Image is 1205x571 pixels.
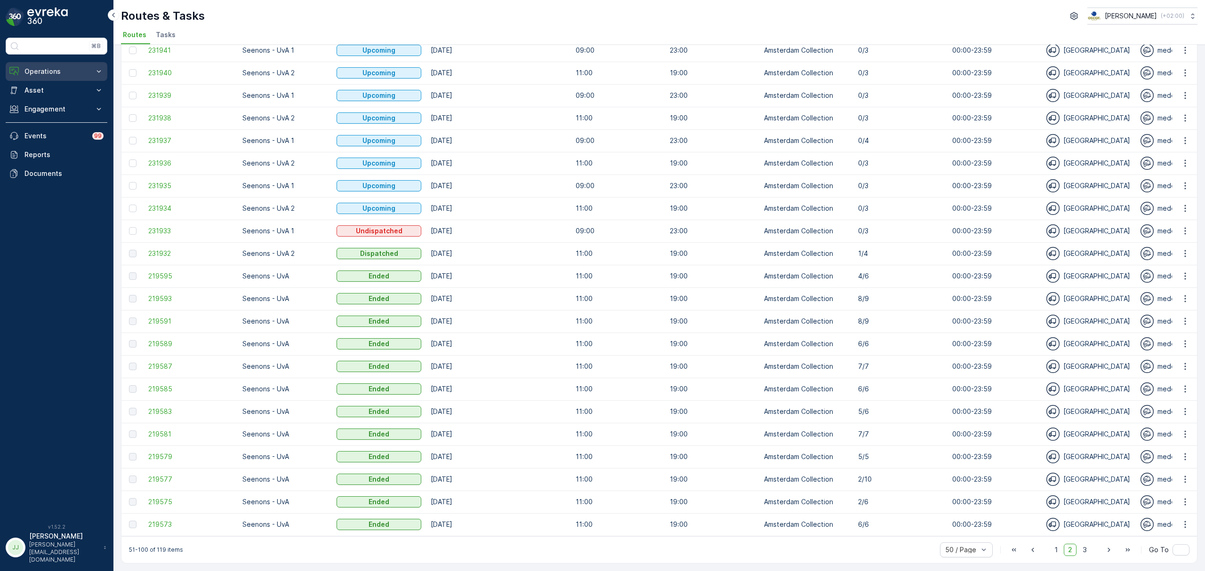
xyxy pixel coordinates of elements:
[148,339,233,349] span: 219589
[952,317,1037,326] p: 00:00-23:59
[242,339,327,349] p: Seenons - UvA
[6,62,107,81] button: Operations
[952,159,1037,168] p: 00:00-23:59
[1046,44,1060,57] img: svg%3e
[764,46,849,55] p: Amsterdam Collection
[242,91,327,100] p: Seenons - UvA 1
[576,46,660,55] p: 09:00
[362,204,395,213] p: Upcoming
[670,181,755,190] p: 23:00
[764,339,849,349] p: Amsterdam Collection
[1141,247,1154,260] img: svg%3e
[1141,179,1154,192] img: svg%3e
[670,317,755,326] p: 19:00
[148,294,233,303] span: 219593
[148,362,233,371] span: 219587
[148,384,233,394] a: 219585
[27,8,68,26] img: logo_dark-DEwI_e13.png
[952,249,1037,258] p: 00:00-23:59
[1141,202,1154,215] img: svg%3e
[576,159,660,168] p: 11:00
[129,47,137,54] div: Toggle Row Selected
[858,91,943,100] p: 0/3
[242,113,327,123] p: Seenons - UvA 2
[952,294,1037,303] p: 00:00-23:59
[576,294,660,303] p: 11:00
[952,204,1037,213] p: 00:00-23:59
[576,226,660,236] p: 09:00
[1046,224,1131,238] div: [GEOGRAPHIC_DATA]
[148,407,233,416] span: 219583
[576,181,660,190] p: 09:00
[1046,66,1060,79] img: svg%3e
[858,226,943,236] p: 0/3
[426,174,571,197] td: [DATE]
[8,540,23,555] div: JJ
[356,226,402,236] p: Undispatched
[1078,544,1091,556] span: 3
[148,249,233,258] span: 231932
[123,30,146,40] span: Routes
[148,68,233,78] a: 231940
[148,159,233,168] span: 231936
[1046,247,1131,260] div: [GEOGRAPHIC_DATA]
[670,339,755,349] p: 19:00
[337,158,421,169] button: Upcoming
[242,159,327,168] p: Seenons - UvA 2
[1046,247,1060,260] img: svg%3e
[129,69,137,77] div: Toggle Row Selected
[148,452,233,461] span: 219579
[952,113,1037,123] p: 00:00-23:59
[576,317,660,326] p: 11:00
[242,294,327,303] p: Seenons - UvA
[362,46,395,55] p: Upcoming
[369,362,389,371] p: Ended
[369,452,389,461] p: Ended
[1046,111,1060,125] img: svg%3e
[1046,518,1060,531] img: svg%3e
[670,46,755,55] p: 23:00
[576,136,660,145] p: 09:00
[148,475,233,484] span: 219577
[952,91,1037,100] p: 00:00-23:59
[576,68,660,78] p: 11:00
[242,68,327,78] p: Seenons - UvA 2
[6,145,107,164] a: Reports
[764,91,849,100] p: Amsterdam Collection
[362,159,395,168] p: Upcoming
[952,181,1037,190] p: 00:00-23:59
[242,249,327,258] p: Seenons - UvA 2
[94,132,102,140] p: 99
[362,91,395,100] p: Upcoming
[1141,450,1154,463] img: svg%3e
[1141,405,1154,418] img: svg%3e
[1105,11,1157,21] p: [PERSON_NAME]
[764,68,849,78] p: Amsterdam Collection
[129,272,137,280] div: Toggle Row Selected
[426,468,571,491] td: [DATE]
[337,180,421,191] button: Upcoming
[362,181,395,190] p: Upcoming
[858,204,943,213] p: 0/3
[576,339,660,349] p: 11:00
[1046,89,1060,102] img: svg%3e
[24,150,104,159] p: Reports
[426,378,571,400] td: [DATE]
[952,46,1037,55] p: 00:00-23:59
[1046,315,1131,328] div: [GEOGRAPHIC_DATA]
[1046,292,1060,305] img: svg%3e
[670,204,755,213] p: 19:00
[764,113,849,123] p: Amsterdam Collection
[242,271,327,281] p: Seenons - UvA
[1141,44,1154,57] img: svg%3e
[337,338,421,349] button: Ended
[858,113,943,123] p: 0/3
[426,242,571,265] td: [DATE]
[148,226,233,236] a: 231933
[369,317,389,326] p: Ended
[764,294,849,303] p: Amsterdam Collection
[1141,224,1154,238] img: svg%3e
[1046,157,1131,170] div: [GEOGRAPHIC_DATA]
[148,136,233,145] span: 231937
